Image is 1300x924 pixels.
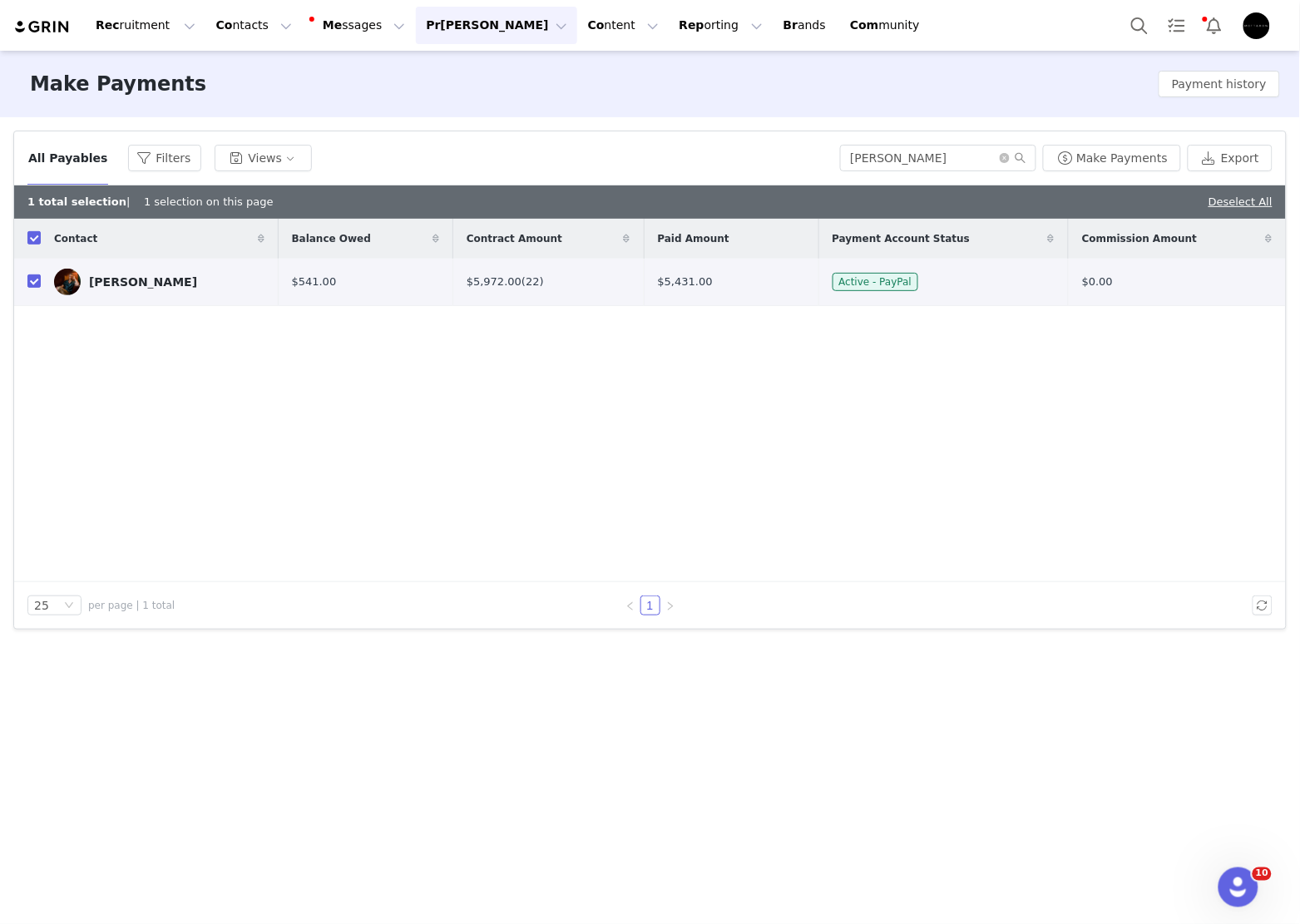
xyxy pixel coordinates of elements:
button: Messages [303,7,415,44]
div: [PERSON_NAME] [89,275,197,289]
img: grin logo [13,19,72,35]
span: Balance Owed [292,231,371,246]
a: 1 [641,596,660,615]
i: icon: search [1015,152,1026,164]
button: Content [578,7,669,44]
button: Recruitment [86,7,205,44]
button: Make Payments [1043,145,1181,171]
input: Search... [840,145,1036,171]
button: Views [215,145,312,171]
a: [PERSON_NAME] [54,269,265,295]
button: Profile [1233,12,1287,39]
button: All Payables [27,145,108,171]
li: Previous Page [620,595,640,615]
span: Payment Account Status [833,231,971,246]
a: (22) [521,275,544,288]
button: Contacts [206,7,302,44]
img: 9b3a8820-a2ce-4b8d-8675-245af39e7580.jpg [54,269,81,295]
button: Filters [128,145,201,171]
span: Commission Amount [1082,231,1197,246]
li: Next Page [660,595,680,615]
a: Community [840,7,935,44]
a: Deselect All [1209,195,1273,208]
div: 25 [34,596,49,615]
button: Payment history [1159,71,1280,97]
h3: Make Payments [30,69,206,99]
i: icon: right [665,601,675,611]
iframe: Intercom live chat [1218,867,1258,907]
button: Search [1121,7,1158,44]
button: Reporting [670,7,773,44]
button: Export [1188,145,1273,171]
a: Brands [774,7,839,44]
i: icon: down [64,600,74,612]
b: 1 total selection [27,195,126,208]
div: $5,972.00 [467,274,630,290]
button: Notifications [1196,7,1233,44]
i: icon: left [625,601,635,611]
div: | 1 selection on this page [27,194,274,210]
button: Program [416,7,576,44]
div: $5,431.00 [658,274,805,290]
i: icon: close-circle [1000,153,1010,163]
span: Contract Amount [467,231,562,246]
div: $0.00 [1082,274,1273,290]
span: Paid Amount [658,231,729,246]
span: Contact [54,231,97,246]
span: $541.00 [292,274,337,290]
img: 4ea883c1-9563-42ef-9ad1-007a79c45a4f.png [1243,12,1270,39]
span: Active - PayPal [833,273,919,291]
span: per page | 1 total [88,598,175,613]
li: 1 [640,595,660,615]
a: Tasks [1159,7,1195,44]
span: 10 [1253,867,1272,881]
